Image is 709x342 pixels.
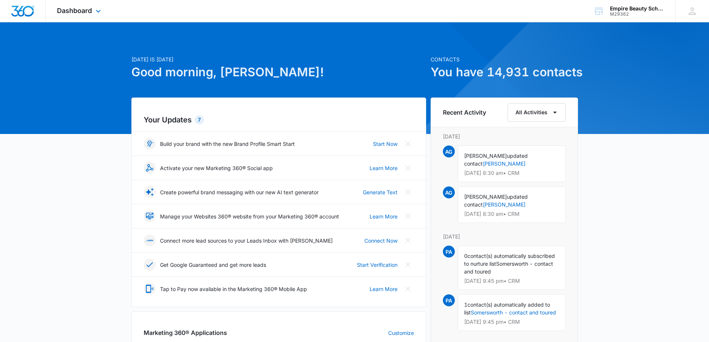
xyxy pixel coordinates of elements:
a: Customize [388,329,414,337]
span: 0 [464,253,467,259]
div: account name [610,6,664,12]
p: [DATE] [443,233,566,240]
button: Close [402,234,414,246]
p: Create powerful brand messaging with our new AI text generator [160,188,319,196]
span: [PERSON_NAME] [464,153,507,159]
span: Somersworth - contact and toured [464,261,553,275]
p: Contacts [431,55,578,63]
div: account id [610,12,664,17]
p: [DATE] 9:45 pm • CRM [464,278,559,284]
p: Connect more lead sources to your Leads Inbox with [PERSON_NAME] [160,237,333,244]
a: Start Now [373,140,397,148]
span: AG [443,146,455,157]
span: contact(s) automatically subscribed to nurture list [464,253,555,267]
h1: Good morning, [PERSON_NAME]! [131,63,426,81]
span: PA [443,246,455,258]
button: Close [402,138,414,150]
p: [DATE] 8:30 am • CRM [464,170,559,176]
p: Get Google Guaranteed and get more leads [160,261,266,269]
a: Learn More [370,212,397,220]
h6: Recent Activity [443,108,486,117]
a: Learn More [370,164,397,172]
p: [DATE] 9:45 pm • CRM [464,319,559,325]
a: Start Verification [357,261,397,269]
span: contact(s) automatically added to list [464,301,550,316]
button: Close [402,259,414,271]
p: [DATE] 8:30 am • CRM [464,211,559,217]
a: Learn More [370,285,397,293]
a: Somersworth - contact and toured [471,309,556,316]
p: Activate your new Marketing 360® Social app [160,164,273,172]
p: [DATE] [443,132,566,140]
a: Generate Text [363,188,397,196]
button: Close [402,210,414,222]
h2: Marketing 360® Applications [144,328,227,337]
button: Close [402,283,414,295]
span: PA [443,294,455,306]
p: Tap to Pay now available in the Marketing 360® Mobile App [160,285,307,293]
span: [PERSON_NAME] [464,194,507,200]
a: [PERSON_NAME] [483,201,526,208]
div: 7 [195,115,204,124]
span: Dashboard [57,7,92,15]
button: Close [402,162,414,174]
span: AG [443,186,455,198]
a: Connect Now [364,237,397,244]
p: Manage your Websites 360® website from your Marketing 360® account [160,212,339,220]
span: 1 [464,301,467,308]
p: Build your brand with the new Brand Profile Smart Start [160,140,295,148]
h2: Your Updates [144,114,414,125]
button: Close [402,186,414,198]
h1: You have 14,931 contacts [431,63,578,81]
button: All Activities [508,103,566,122]
a: [PERSON_NAME] [483,160,526,167]
p: [DATE] is [DATE] [131,55,426,63]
